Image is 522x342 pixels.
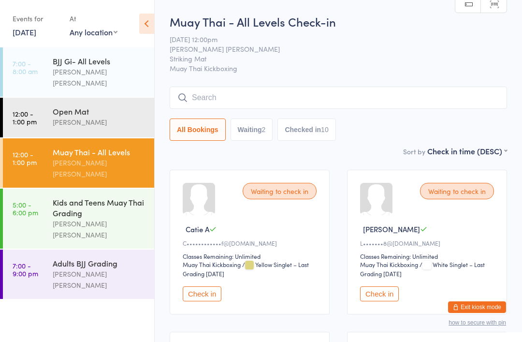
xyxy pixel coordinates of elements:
[170,44,492,54] span: [PERSON_NAME] [PERSON_NAME]
[53,258,146,268] div: Adults BJJ Grading
[243,183,317,199] div: Waiting to check in
[70,27,117,37] div: Any location
[53,157,146,179] div: [PERSON_NAME] [PERSON_NAME]
[183,260,241,268] div: Muay Thai Kickboxing
[186,224,209,234] span: Catie A
[277,119,335,141] button: Checked in10
[3,47,154,97] a: 7:00 -8:00 amBJJ Gi- All Levels[PERSON_NAME] [PERSON_NAME]
[53,197,146,218] div: Kids and Teens Muay Thai Grading
[262,126,266,134] div: 2
[448,301,506,313] button: Exit kiosk mode
[360,260,418,268] div: Muay Thai Kickboxing
[170,87,507,109] input: Search
[321,126,329,134] div: 10
[13,150,37,166] time: 12:00 - 1:00 pm
[449,319,506,326] button: how to secure with pin
[70,11,117,27] div: At
[53,66,146,89] div: [PERSON_NAME] [PERSON_NAME]
[170,119,226,141] button: All Bookings
[420,183,494,199] div: Waiting to check in
[183,286,221,301] button: Check in
[53,147,146,157] div: Muay Thai - All Levels
[13,59,38,75] time: 7:00 - 8:00 am
[13,262,38,277] time: 7:00 - 9:00 pm
[3,138,154,188] a: 12:00 -1:00 pmMuay Thai - All Levels[PERSON_NAME] [PERSON_NAME]
[360,239,497,247] div: L•••••••8@[DOMAIN_NAME]
[170,54,492,63] span: Striking Mat
[183,239,319,247] div: C••••••••••••f@[DOMAIN_NAME]
[360,286,399,301] button: Check in
[360,252,497,260] div: Classes Remaining: Unlimited
[13,201,38,216] time: 5:00 - 6:00 pm
[53,218,146,240] div: [PERSON_NAME] [PERSON_NAME]
[3,189,154,249] a: 5:00 -6:00 pmKids and Teens Muay Thai Grading[PERSON_NAME] [PERSON_NAME]
[170,34,492,44] span: [DATE] 12:00pm
[363,224,420,234] span: [PERSON_NAME]
[13,11,60,27] div: Events for
[13,110,37,125] time: 12:00 - 1:00 pm
[183,252,319,260] div: Classes Remaining: Unlimited
[403,147,425,156] label: Sort by
[53,56,146,66] div: BJJ Gi- All Levels
[13,27,36,37] a: [DATE]
[53,117,146,128] div: [PERSON_NAME]
[3,98,154,137] a: 12:00 -1:00 pmOpen Mat[PERSON_NAME]
[170,14,507,30] h2: Muay Thai - All Levels Check-in
[427,146,507,156] div: Check in time (DESC)
[170,63,507,73] span: Muay Thai Kickboxing
[231,119,273,141] button: Waiting2
[3,250,154,299] a: 7:00 -9:00 pmAdults BJJ Grading[PERSON_NAME] [PERSON_NAME]
[53,268,146,291] div: [PERSON_NAME] [PERSON_NAME]
[53,106,146,117] div: Open Mat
